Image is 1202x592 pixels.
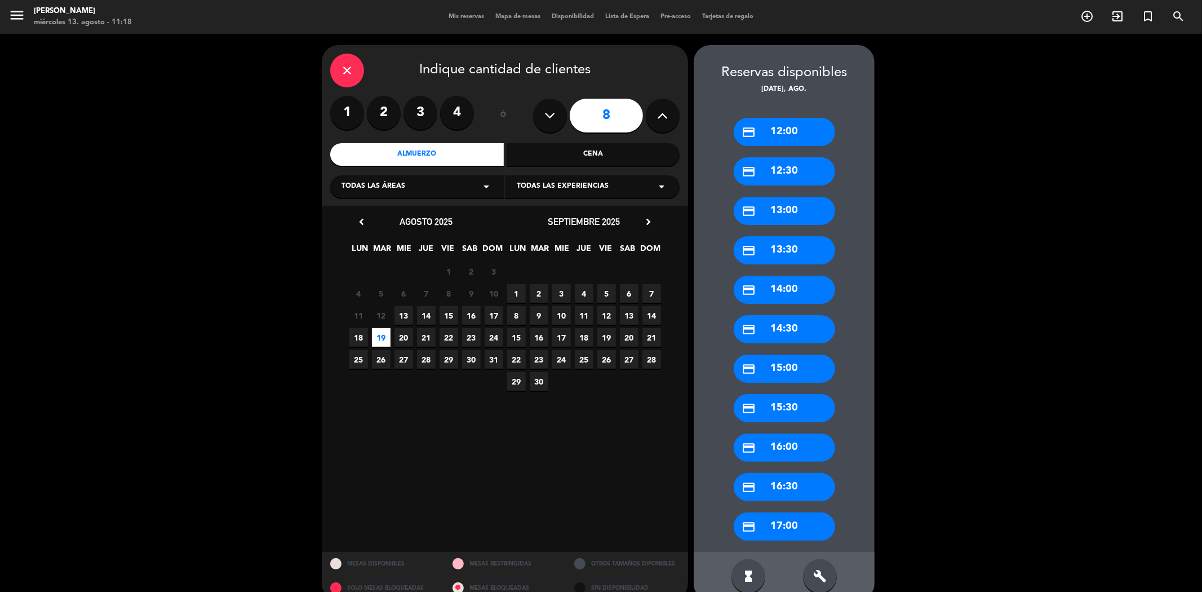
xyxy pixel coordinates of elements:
[34,17,132,28] div: miércoles 13. agosto - 11:18
[742,125,756,139] i: credit_card
[367,96,401,130] label: 2
[440,306,458,325] span: 15
[734,513,835,541] div: 17:00
[330,143,504,166] div: Almuerzo
[485,350,503,369] span: 31
[440,350,458,369] span: 29
[597,284,616,303] span: 5
[440,328,458,347] span: 22
[734,355,835,383] div: 15:00
[742,204,756,218] i: credit_card
[462,328,481,347] span: 23
[440,262,458,281] span: 1
[742,520,756,534] i: credit_card
[372,306,391,325] span: 12
[575,328,593,347] span: 18
[507,372,526,391] span: 29
[394,328,413,347] span: 20
[480,180,493,193] i: arrow_drop_down
[734,434,835,462] div: 16:00
[546,14,600,20] span: Disponibilidad
[372,328,391,347] span: 19
[507,328,526,347] span: 15
[462,350,481,369] span: 30
[734,197,835,225] div: 13:00
[34,6,132,17] div: [PERSON_NAME]
[620,306,638,325] span: 13
[742,569,755,583] i: hourglass_full
[734,315,835,343] div: 14:30
[742,244,756,258] i: credit_card
[600,14,655,20] span: Lista de Espera
[742,441,756,455] i: credit_card
[620,284,638,303] span: 6
[373,242,392,260] span: MAR
[507,306,526,325] span: 8
[509,242,527,260] span: LUN
[552,284,571,303] span: 3
[734,118,835,146] div: 12:00
[440,284,458,303] span: 8
[462,306,481,325] span: 16
[443,14,490,20] span: Mis reservas
[485,306,503,325] span: 17
[619,242,637,260] span: SAB
[575,242,593,260] span: JUE
[697,14,759,20] span: Tarjetas de regalo
[349,328,368,347] span: 18
[330,54,680,87] div: Indique cantidad de clientes
[372,350,391,369] span: 26
[530,372,548,391] span: 30
[341,181,405,192] span: Todas las áreas
[694,84,875,95] div: [DATE], ago.
[597,306,616,325] span: 12
[694,62,875,84] div: Reservas disponibles
[552,350,571,369] span: 24
[620,328,638,347] span: 20
[597,328,616,347] span: 19
[444,552,566,576] div: MESAS RESTRINGIDAS
[742,322,756,337] i: credit_card
[642,350,661,369] span: 28
[417,242,436,260] span: JUE
[417,284,436,303] span: 7
[8,7,25,24] i: menu
[507,350,526,369] span: 22
[742,362,756,376] i: credit_card
[530,350,548,369] span: 23
[462,262,481,281] span: 2
[483,242,502,260] span: DOM
[461,242,480,260] span: SAB
[642,306,661,325] span: 14
[485,284,503,303] span: 10
[322,552,444,576] div: MESAS DISPONIBLES
[400,216,453,227] span: agosto 2025
[575,350,593,369] span: 25
[575,284,593,303] span: 4
[530,328,548,347] span: 16
[349,306,368,325] span: 11
[517,181,609,192] span: Todas las experiencias
[597,242,615,260] span: VIE
[552,328,571,347] span: 17
[531,242,549,260] span: MAR
[417,350,436,369] span: 28
[566,552,688,576] div: OTROS TAMAÑOS DIPONIBLES
[394,284,413,303] span: 6
[507,284,526,303] span: 1
[734,236,835,264] div: 13:30
[548,216,620,227] span: septiembre 2025
[349,284,368,303] span: 4
[372,284,391,303] span: 5
[655,180,668,193] i: arrow_drop_down
[485,96,522,135] div: ó
[440,96,474,130] label: 4
[597,350,616,369] span: 26
[1172,10,1185,23] i: search
[530,284,548,303] span: 2
[641,242,659,260] span: DOM
[734,473,835,501] div: 16:30
[490,14,546,20] span: Mapa de mesas
[734,394,835,422] div: 15:30
[417,328,436,347] span: 21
